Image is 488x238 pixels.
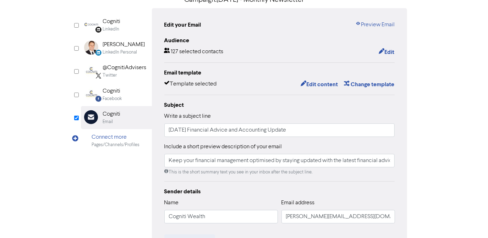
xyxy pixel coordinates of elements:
[103,72,117,79] div: Twitter
[164,101,395,109] div: Subject
[103,95,122,102] div: Facebook
[81,37,152,60] div: LinkedinPersonal [PERSON_NAME]LinkedIn Personal
[81,106,152,129] div: CognitiEmail
[355,21,395,29] a: Preview Email
[103,40,145,49] div: [PERSON_NAME]
[84,17,98,32] img: Linkedin
[164,80,217,89] div: Template selected
[164,169,395,176] div: This is the short summary text you see in your inbox after the subject line.
[92,142,140,148] div: Pages/Channels/Profiles
[164,187,395,196] div: Sender details
[103,110,121,118] div: Cogniti
[84,63,98,78] img: Twitter
[281,199,315,207] label: Email address
[81,129,152,152] div: Connect morePages/Channels/Profiles
[164,36,395,45] div: Audience
[103,17,121,26] div: Cogniti
[164,21,201,29] div: Edit your Email
[164,199,179,207] label: Name
[164,68,395,77] div: Email template
[453,204,488,238] iframe: Chat Widget
[81,60,152,83] div: Twitter@CognitiAdvisersTwitter
[84,40,98,55] img: LinkedinPersonal
[103,63,147,72] div: @CognitiAdvisers
[103,118,113,125] div: Email
[164,112,211,121] label: Write a subject line
[300,80,338,89] button: Edit content
[103,26,120,33] div: LinkedIn
[81,83,152,106] div: Facebook CognitiFacebook
[164,48,224,57] div: 127 selected contacts
[378,48,395,57] button: Edit
[164,143,282,151] label: Include a short preview description of your email
[103,87,122,95] div: Cogniti
[81,13,152,37] div: Linkedin CognitiLinkedIn
[103,49,137,56] div: LinkedIn Personal
[92,133,140,142] div: Connect more
[344,80,395,89] button: Change template
[84,87,98,101] img: Facebook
